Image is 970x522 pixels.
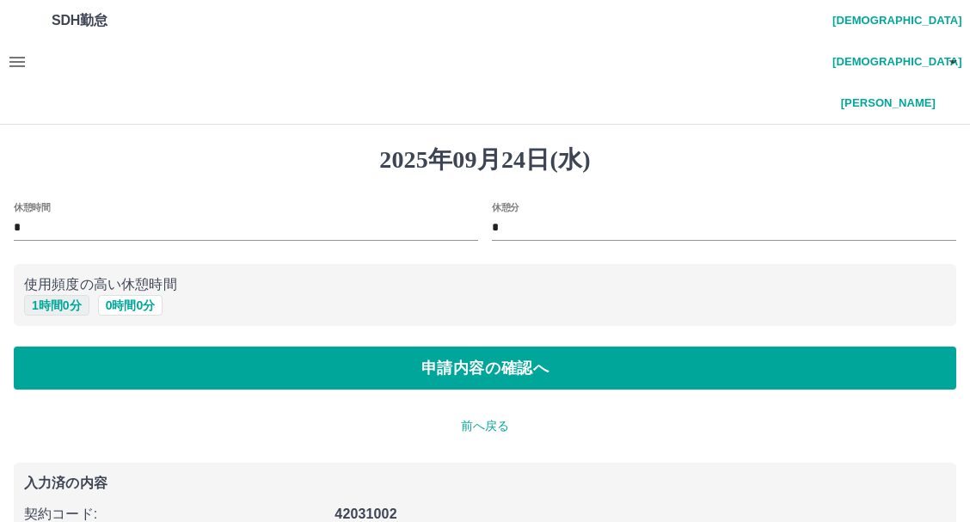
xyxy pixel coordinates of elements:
label: 休憩時間 [14,200,50,213]
button: 申請内容の確認へ [14,347,956,390]
p: 入力済の内容 [24,476,946,490]
h1: 2025年09月24日(水) [14,145,956,175]
button: 0時間0分 [98,295,163,316]
p: 使用頻度の高い休憩時間 [24,274,946,295]
button: 1時間0分 [24,295,89,316]
b: 42031002 [335,507,396,521]
p: 前へ戻る [14,417,956,435]
label: 休憩分 [492,200,519,213]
